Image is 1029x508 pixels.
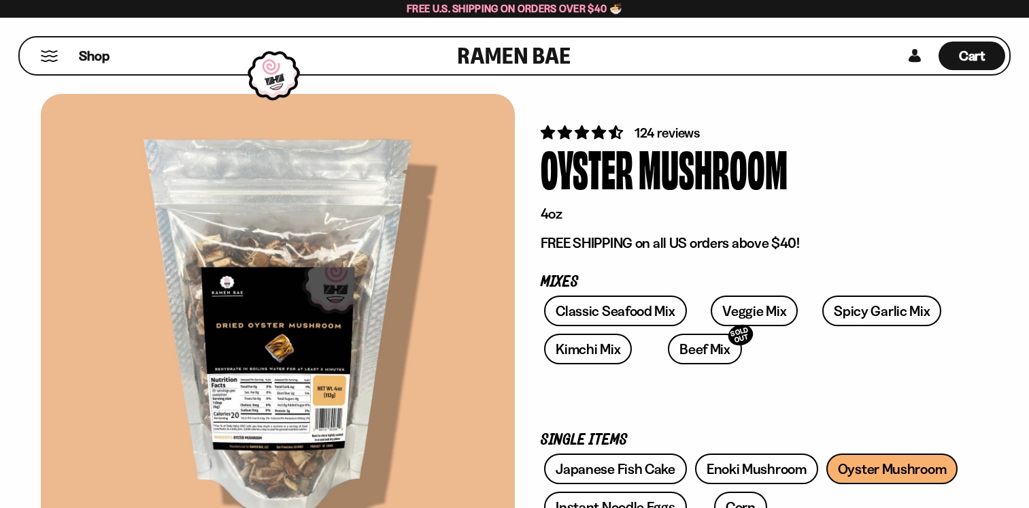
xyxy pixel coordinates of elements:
a: Japanese Fish Cake [544,454,687,484]
p: FREE SHIPPING on all US orders above $40! [541,234,962,252]
p: 4oz [541,205,962,223]
a: Kimchi Mix [544,334,632,364]
span: Shop [79,47,109,65]
a: Spicy Garlic Mix [822,296,941,326]
a: Cart [939,37,1005,74]
div: SOLD OUT [726,322,756,349]
span: Free U.S. Shipping on Orders over $40 🍜 [407,2,622,15]
span: 124 reviews [635,125,700,141]
a: Classic Seafood Mix [544,296,686,326]
div: Mushroom [639,142,788,193]
span: 4.68 stars [541,124,626,141]
span: Cart [959,48,985,64]
a: Veggie Mix [711,296,798,326]
a: Beef MixSOLD OUT [668,334,742,364]
a: Enoki Mushroom [695,454,818,484]
div: Oyster [541,142,633,193]
p: Single Items [541,434,962,447]
p: Mixes [541,276,962,289]
a: Shop [79,42,109,70]
button: Mobile Menu Trigger [40,50,58,62]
